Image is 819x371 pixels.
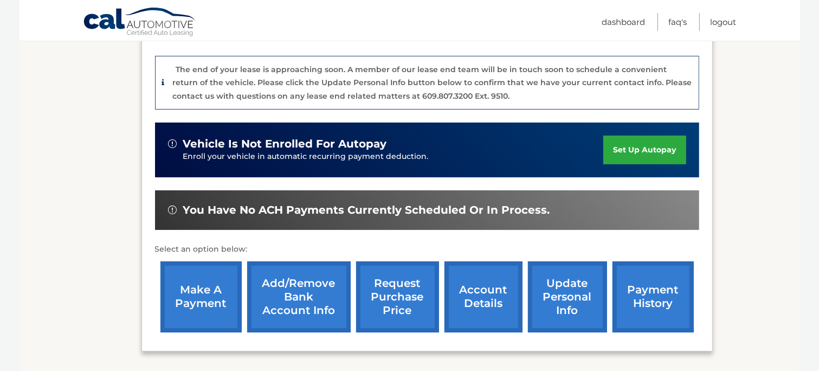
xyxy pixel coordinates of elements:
[612,261,694,332] a: payment history
[168,206,177,214] img: alert-white.svg
[444,261,523,332] a: account details
[602,13,646,31] a: Dashboard
[183,137,387,151] span: vehicle is not enrolled for autopay
[603,136,686,164] a: set up autopay
[173,65,692,101] p: The end of your lease is approaching soon. A member of our lease end team will be in touch soon t...
[155,243,699,256] p: Select an option below:
[83,7,197,39] a: Cal Automotive
[356,261,439,332] a: request purchase price
[711,13,737,31] a: Logout
[183,203,550,217] span: You have no ACH payments currently scheduled or in process.
[168,139,177,148] img: alert-white.svg
[160,261,242,332] a: make a payment
[669,13,687,31] a: FAQ's
[528,261,607,332] a: update personal info
[183,151,604,163] p: Enroll your vehicle in automatic recurring payment deduction.
[247,261,351,332] a: Add/Remove bank account info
